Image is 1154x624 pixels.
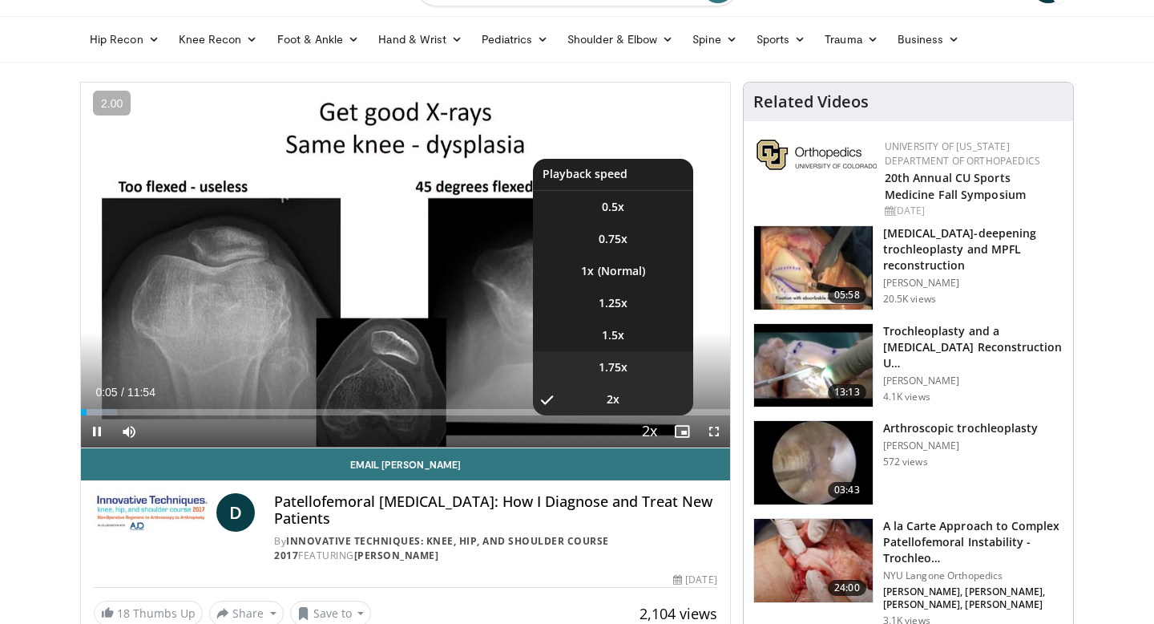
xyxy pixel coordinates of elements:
[883,420,1039,436] h3: Arthroscopic trochleoplasty
[121,386,124,399] span: /
[666,415,698,448] button: Enable picture-in-picture mode
[683,23,746,55] a: Spine
[602,327,624,343] span: 1.5x
[698,415,730,448] button: Fullscreen
[94,493,210,532] img: Innovative Techniques: Knee, Hip, and Shoulder Course 2017
[81,409,730,415] div: Progress Bar
[268,23,369,55] a: Foot & Ankle
[883,375,1063,387] p: [PERSON_NAME]
[558,23,683,55] a: Shoulder & Elbow
[754,519,873,602] img: a90e2197-4edb-402e-9c66-3a2fbbd79a7e.jpg.150x105_q85_crop-smart_upscale.jpg
[888,23,970,55] a: Business
[885,170,1026,202] a: 20th Annual CU Sports Medicine Fall Symposium
[81,448,730,480] a: Email [PERSON_NAME]
[883,518,1063,566] h3: A la Carte Approach to Complex Patellofemoral Instability - Trochleo…
[883,569,1063,582] p: NYU Langone Orthopedics
[602,199,624,215] span: 0.5x
[369,23,472,55] a: Hand & Wrist
[599,359,627,375] span: 1.75x
[883,323,1063,371] h3: Trochleoplasty and a [MEDICAL_DATA] Reconstruction U…
[883,225,1063,274] h3: [MEDICAL_DATA]-deepening trochleoplasty and MPFL reconstruction
[885,204,1060,218] div: [DATE]
[80,23,169,55] a: Hip Recon
[754,421,873,504] img: 6581762a-d73e-4f67-b68b-ed2d5125c0ce.150x105_q85_crop-smart_upscale.jpg
[828,482,866,498] span: 03:43
[81,415,113,448] button: Pause
[216,493,255,532] a: D
[754,324,873,407] img: a5e982f3-ba03-4567-8932-7fe38be711ad.150x105_q85_crop-smart_upscale.jpg
[127,386,155,399] span: 11:54
[599,231,627,247] span: 0.75x
[274,534,609,562] a: Innovative Techniques: Knee, Hip, and Shoulder Course 2017
[113,415,145,448] button: Mute
[95,386,117,399] span: 0:05
[169,23,268,55] a: Knee Recon
[883,586,1063,611] p: [PERSON_NAME], [PERSON_NAME], [PERSON_NAME], [PERSON_NAME]
[753,420,1063,505] a: 03:43 Arthroscopic trochleoplasty [PERSON_NAME] 572 views
[117,606,130,621] span: 18
[640,604,717,623] span: 2,104 views
[634,415,666,448] button: Playback Rate
[581,263,594,279] span: 1x
[753,323,1063,408] a: 13:13 Trochleoplasty and a [MEDICAL_DATA] Reconstruction U… [PERSON_NAME] 4.1K views
[828,287,866,303] span: 05:58
[883,391,930,403] p: 4.1K views
[883,456,928,468] p: 572 views
[472,23,558,55] a: Pediatrics
[607,391,619,407] span: 2x
[828,580,866,596] span: 24:00
[753,92,869,111] h4: Related Videos
[883,440,1039,452] p: [PERSON_NAME]
[757,140,877,170] img: 355603a8-37da-49b6-856f-e00d7e9307d3.png.150x105_q85_autocrop_double_scale_upscale_version-0.2.png
[274,493,716,528] h4: Patellofemoral [MEDICAL_DATA]: How I Diagnose and Treat New Patients
[599,295,627,311] span: 1.25x
[754,226,873,310] img: XzOTlMlQSGUnbGTX4xMDoxOjB1O8AjAz_1.150x105_q85_crop-smart_upscale.jpg
[747,23,816,55] a: Sports
[815,23,888,55] a: Trauma
[753,225,1063,310] a: 05:58 [MEDICAL_DATA]-deepening trochleoplasty and MPFL reconstruction [PERSON_NAME] 20.5K views
[354,549,439,562] a: [PERSON_NAME]
[885,140,1040,168] a: University of [US_STATE] Department of Orthopaedics
[883,293,936,306] p: 20.5K views
[883,277,1063,290] p: [PERSON_NAME]
[81,83,730,448] video-js: Video Player
[673,573,716,587] div: [DATE]
[828,384,866,400] span: 13:13
[274,534,716,563] div: By FEATURING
